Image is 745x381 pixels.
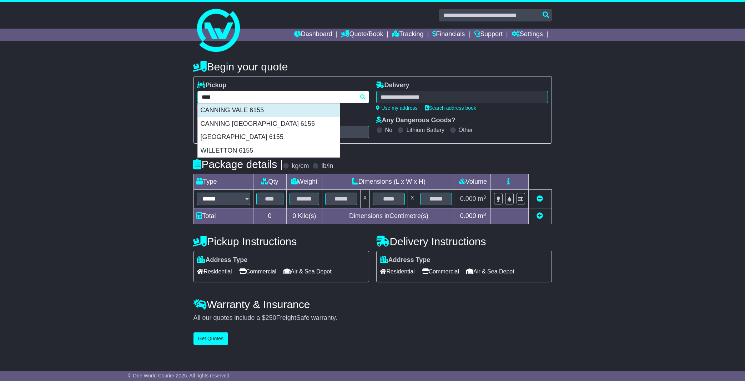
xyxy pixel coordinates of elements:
label: kg/cm [292,162,309,170]
a: Settings [512,29,543,41]
span: 0.000 [460,212,476,219]
td: Dimensions in Centimetre(s) [322,208,455,224]
label: Pickup [197,81,227,89]
td: x [408,190,417,208]
span: Air & Sea Depot [283,266,332,277]
td: Volume [455,174,491,190]
span: 0.000 [460,195,476,202]
span: 250 [266,314,276,321]
td: Kilo(s) [286,208,322,224]
td: Weight [286,174,322,190]
span: Commercial [422,266,459,277]
div: WILLETTON 6155 [198,144,340,158]
a: Support [474,29,503,41]
span: © One World Courier 2025. All rights reserved. [128,373,231,378]
button: Get Quotes [193,332,228,345]
label: Any Dangerous Goods? [376,117,455,124]
h4: Pickup Instructions [193,236,369,247]
label: Address Type [380,256,431,264]
td: Type [193,174,253,190]
a: Financials [432,29,465,41]
span: Commercial [239,266,276,277]
label: Address Type [197,256,248,264]
h4: Package details | [193,158,283,170]
label: No [385,127,392,133]
div: CANNING [GEOGRAPHIC_DATA] 6155 [198,117,340,131]
span: m [478,212,486,219]
div: All our quotes include a $ FreightSafe warranty. [193,314,552,322]
td: Dimensions (L x W x H) [322,174,455,190]
span: Residential [380,266,415,277]
label: Other [459,127,473,133]
a: Add new item [537,212,543,219]
typeahead: Please provide city [197,91,369,103]
span: Residential [197,266,232,277]
sup: 3 [483,194,486,200]
a: Use my address [376,105,418,111]
label: Lithium Battery [406,127,444,133]
div: [GEOGRAPHIC_DATA] 6155 [198,130,340,144]
label: lb/in [321,162,333,170]
div: CANNING VALE 6155 [198,104,340,117]
h4: Delivery Instructions [376,236,552,247]
h4: Begin your quote [193,61,552,73]
td: x [361,190,370,208]
span: 0 [292,212,296,219]
span: Air & Sea Depot [466,266,514,277]
a: Dashboard [294,29,332,41]
span: m [478,195,486,202]
td: Total [193,208,253,224]
sup: 3 [483,212,486,217]
a: Remove this item [537,195,543,202]
h4: Warranty & Insurance [193,298,552,310]
a: Tracking [392,29,423,41]
a: Quote/Book [341,29,383,41]
td: 0 [253,208,286,224]
td: Qty [253,174,286,190]
a: Search address book [425,105,476,111]
label: Delivery [376,81,409,89]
